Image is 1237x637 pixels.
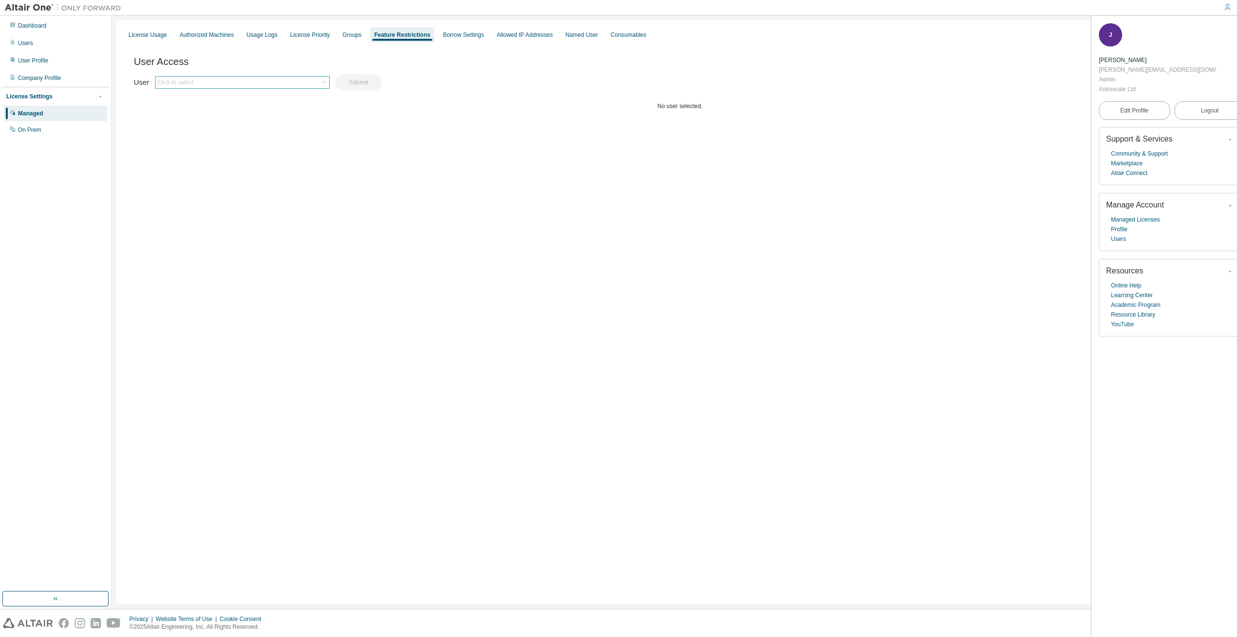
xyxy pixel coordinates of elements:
[129,615,156,623] div: Privacy
[1111,319,1134,329] a: YouTube
[134,102,1226,110] div: No user selected.
[566,31,598,39] div: Named User
[179,31,234,39] div: Authorized Machines
[75,618,85,628] img: instagram.svg
[1099,101,1170,120] a: Edit Profile
[1099,65,1216,75] div: [PERSON_NAME][EMAIL_ADDRESS][DOMAIN_NAME]
[1106,267,1143,275] span: Resources
[611,31,646,39] div: Consumables
[1111,234,1126,244] a: Users
[18,22,47,30] div: Dashboard
[246,31,277,39] div: Usage Logs
[335,74,382,91] button: Submit
[5,3,126,13] img: Altair One
[18,39,33,47] div: Users
[443,31,484,39] div: Borrow Settings
[1111,310,1155,319] a: Resource Library
[343,31,362,39] div: Groups
[129,623,267,631] p: © 2025 Altair Engineering, Inc. All Rights Reserved.
[18,57,48,64] div: User Profile
[1111,215,1160,224] a: Managed Licenses
[107,618,121,628] img: youtube.svg
[1111,281,1142,290] a: Online Help
[1106,135,1173,143] span: Support & Services
[59,618,69,628] img: facebook.svg
[18,110,43,117] div: Managed
[134,79,149,86] label: User
[1111,159,1142,168] a: Marketplace
[156,77,329,88] div: Click to select
[1111,224,1127,234] a: Profile
[156,615,220,623] div: Website Terms of Use
[497,31,553,39] div: Allowed IP Addresses
[1111,290,1153,300] a: Learning Center
[91,618,101,628] img: linkedin.svg
[1099,84,1216,94] div: Astroscale Ltd
[374,31,430,39] div: Feature Restrictions
[1120,107,1148,114] span: Edit Profile
[1106,201,1164,209] span: Manage Account
[1099,55,1216,65] div: Jonathan Toomey
[1201,106,1219,115] span: Logout
[158,79,193,86] div: Click to select
[1111,168,1147,178] a: Altair Connect
[134,56,189,67] span: User Access
[3,618,53,628] img: altair_logo.svg
[220,615,267,623] div: Cookie Consent
[128,31,167,39] div: License Usage
[6,93,52,100] div: License Settings
[18,74,61,82] div: Company Profile
[18,126,41,134] div: On Prem
[1099,75,1216,84] div: Admin
[1111,149,1168,159] a: Community & Support
[1109,32,1112,38] span: J
[1111,300,1160,310] a: Academic Program
[290,31,330,39] div: License Priority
